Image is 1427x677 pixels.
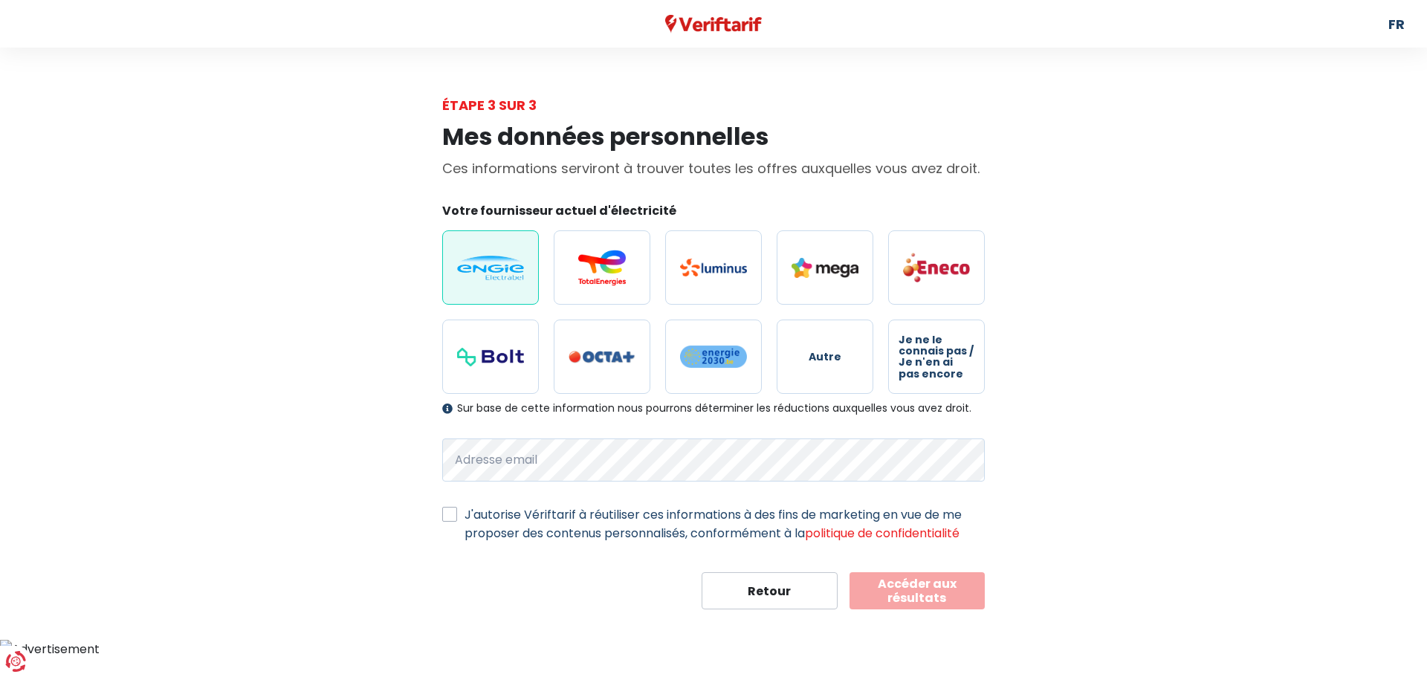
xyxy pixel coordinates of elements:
[569,250,635,285] img: Total Energies / Lampiris
[465,505,985,542] label: J'autorise Vériftarif à réutiliser ces informations à des fins de marketing en vue de me proposer...
[680,259,747,276] img: Luminus
[442,95,985,115] div: Étape 3 sur 3
[809,352,841,363] span: Autre
[805,525,960,542] a: politique de confidentialité
[899,334,974,380] span: Je ne le connais pas / Je n'en ai pas encore
[442,123,985,151] h1: Mes données personnelles
[903,252,970,283] img: Eneco
[457,256,524,280] img: Engie / Electrabel
[569,351,635,363] img: Octa+
[680,345,747,369] img: Energie2030
[442,202,985,225] legend: Votre fournisseur actuel d'électricité
[457,348,524,366] img: Bolt
[442,402,985,415] div: Sur base de cette information nous pourrons déterminer les réductions auxquelles vous avez droit.
[665,15,763,33] img: Veriftarif logo
[850,572,986,609] button: Accéder aux résultats
[792,258,858,278] img: Mega
[702,572,838,609] button: Retour
[442,158,985,178] p: Ces informations serviront à trouver toutes les offres auxquelles vous avez droit.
